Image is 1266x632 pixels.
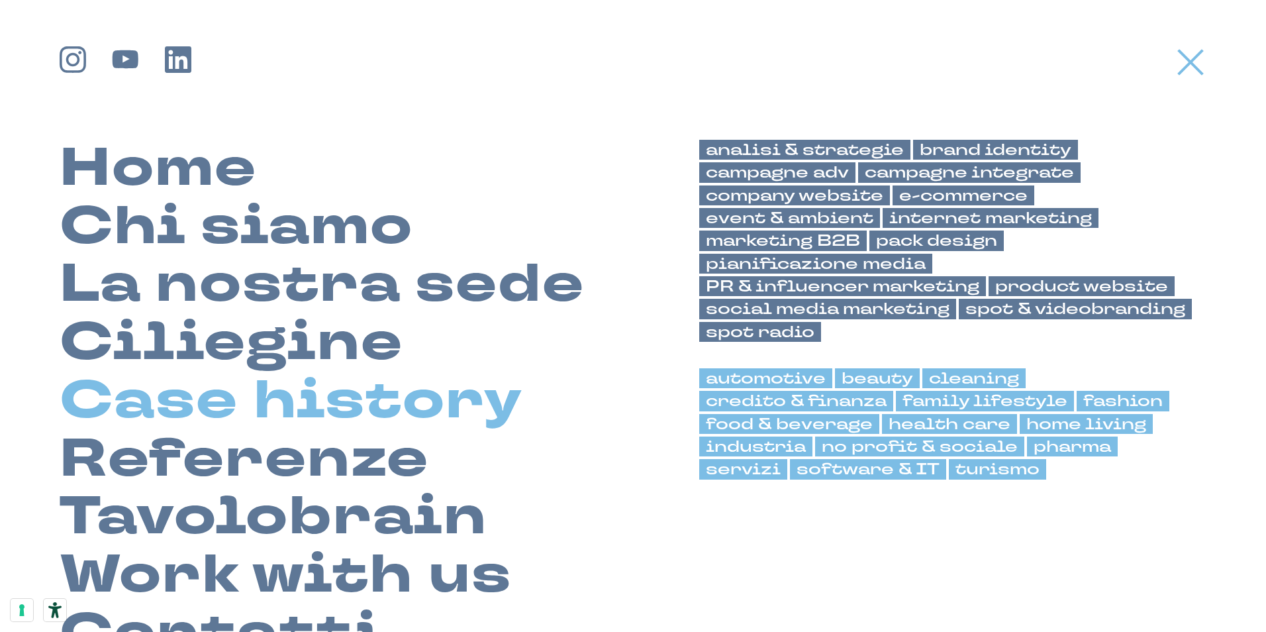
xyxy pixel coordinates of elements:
a: company website [699,185,890,205]
a: Work with us [60,547,512,605]
a: internet marketing [883,208,1098,228]
a: health care [882,414,1017,434]
a: product website [989,276,1175,296]
a: e-commerce [893,185,1034,205]
a: Case history [60,372,523,431]
a: servizi [699,459,787,479]
button: Le tue preferenze relative al consenso per le tecnologie di tracciamento [11,599,33,621]
a: family lifestyle [896,391,1074,411]
a: pack design [869,231,1004,250]
a: brand identity [913,140,1078,160]
a: no profit & sociale [815,437,1024,456]
a: pharma [1027,437,1118,456]
a: credito & finanza [699,391,893,411]
a: spot radio [699,322,821,342]
a: automotive [699,368,832,388]
a: Tavolobrain [60,488,487,547]
a: marketing B2B [699,231,867,250]
a: event & ambient [699,208,880,228]
a: pianificazione media [699,254,932,274]
a: home living [1020,414,1153,434]
a: Chi siamo [60,198,413,256]
a: beauty [835,368,920,388]
a: software & IT [790,459,946,479]
a: food & beverage [699,414,879,434]
a: Home [60,140,257,198]
a: La nostra sede [60,256,585,314]
a: fashion [1077,391,1169,411]
a: industria [699,437,812,456]
a: PR & influencer marketing [699,276,986,296]
a: campagne integrate [858,162,1081,182]
button: Strumenti di accessibilità [44,599,66,621]
a: analisi & strategie [699,140,910,160]
a: campagne adv [699,162,855,182]
a: Referenze [60,431,429,489]
a: spot & videobranding [959,299,1192,319]
a: social media marketing [699,299,956,319]
a: cleaning [922,368,1026,388]
a: Ciliegine [60,314,403,372]
a: turismo [949,459,1046,479]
